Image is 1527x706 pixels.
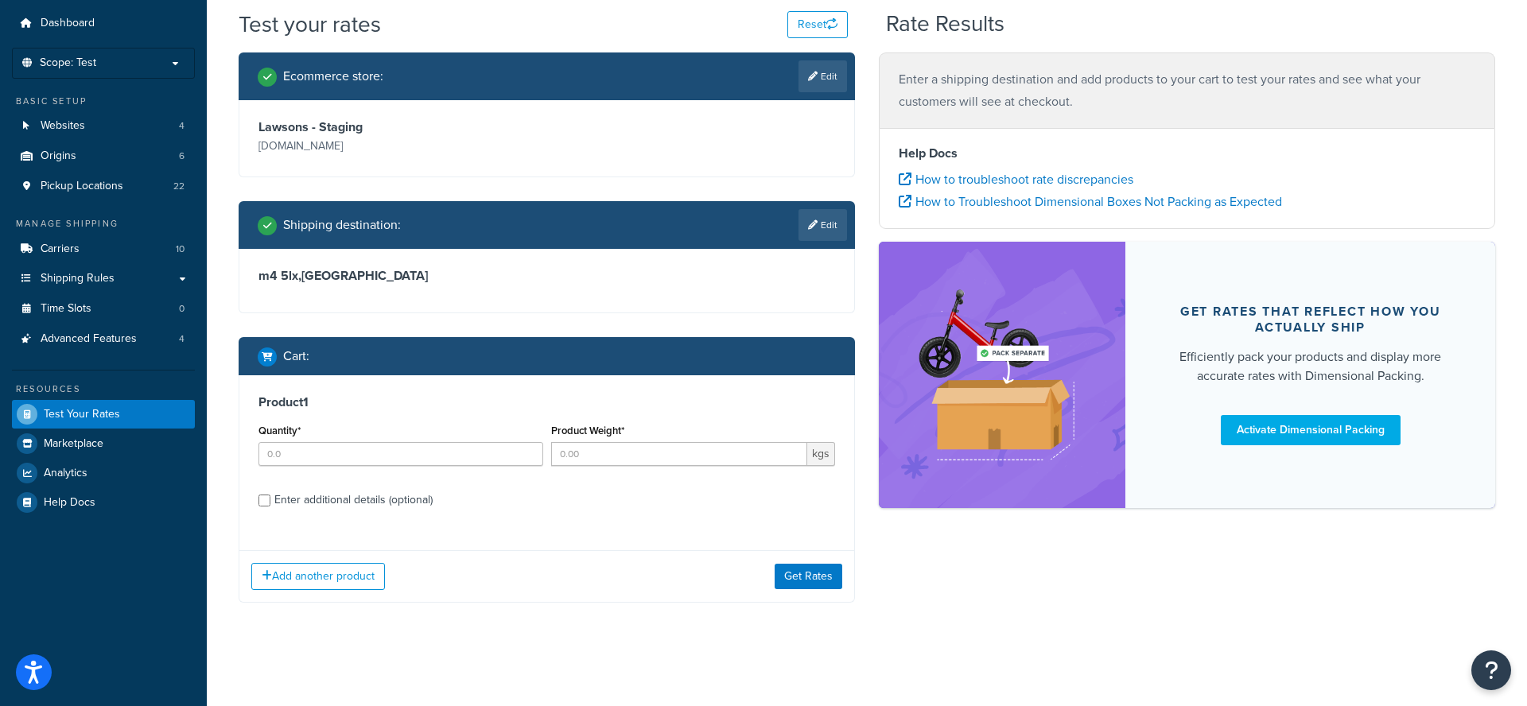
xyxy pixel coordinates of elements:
[283,349,309,363] h2: Cart :
[551,425,624,436] label: Product Weight*
[787,11,848,38] button: Reset
[775,564,842,589] button: Get Rates
[41,119,85,133] span: Websites
[12,429,195,458] a: Marketplace
[12,142,195,171] a: Origins6
[12,142,195,171] li: Origins
[798,60,847,92] a: Edit
[1164,304,1457,336] div: Get rates that reflect how you actually ship
[40,56,96,70] span: Scope: Test
[179,302,185,316] span: 0
[886,12,1004,37] h2: Rate Results
[41,149,76,163] span: Origins
[258,119,543,135] h3: Lawsons - Staging
[12,459,195,487] a: Analytics
[12,111,195,141] a: Websites4
[903,266,1102,483] img: feature-image-dim-d40ad3071a2b3c8e08177464837368e35600d3c5e73b18a22c1e4bb210dc32ac.png
[899,144,1475,163] h4: Help Docs
[798,209,847,241] a: Edit
[41,180,123,193] span: Pickup Locations
[12,9,195,38] a: Dashboard
[41,17,95,30] span: Dashboard
[258,495,270,506] input: Enter additional details (optional)
[12,294,195,324] li: Time Slots
[274,489,433,511] div: Enter additional details (optional)
[173,180,185,193] span: 22
[1164,347,1457,386] div: Efficiently pack your products and display more accurate rates with Dimensional Packing.
[251,563,385,590] button: Add another product
[179,149,185,163] span: 6
[44,408,120,421] span: Test Your Rates
[176,242,185,256] span: 10
[807,442,835,466] span: kgs
[1221,415,1401,445] a: Activate Dimensional Packing
[44,496,95,510] span: Help Docs
[258,425,301,436] label: Quantity*
[283,218,401,232] h2: Shipping destination :
[12,217,195,231] div: Manage Shipping
[41,302,91,316] span: Time Slots
[899,68,1475,113] p: Enter a shipping destination and add products to your cart to test your rates and see what your c...
[12,488,195,517] a: Help Docs
[12,264,195,293] a: Shipping Rules
[12,400,195,429] a: Test Your Rates
[12,324,195,354] a: Advanced Features4
[12,172,195,201] li: Pickup Locations
[283,69,383,83] h2: Ecommerce store :
[258,442,543,466] input: 0.0
[12,172,195,201] a: Pickup Locations22
[179,332,185,346] span: 4
[179,119,185,133] span: 4
[12,235,195,264] a: Carriers10
[12,382,195,396] div: Resources
[41,332,137,346] span: Advanced Features
[239,9,381,40] h1: Test your rates
[1471,650,1511,690] button: Open Resource Center
[12,235,195,264] li: Carriers
[899,170,1133,188] a: How to troubleshoot rate discrepancies
[41,242,80,256] span: Carriers
[12,95,195,108] div: Basic Setup
[551,442,808,466] input: 0.00
[44,437,103,451] span: Marketplace
[12,324,195,354] li: Advanced Features
[899,192,1282,211] a: How to Troubleshoot Dimensional Boxes Not Packing as Expected
[258,135,543,157] p: [DOMAIN_NAME]
[258,268,835,284] h3: m4 5lx , [GEOGRAPHIC_DATA]
[41,272,115,285] span: Shipping Rules
[44,467,87,480] span: Analytics
[258,394,835,410] h3: Product 1
[12,111,195,141] li: Websites
[12,294,195,324] a: Time Slots0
